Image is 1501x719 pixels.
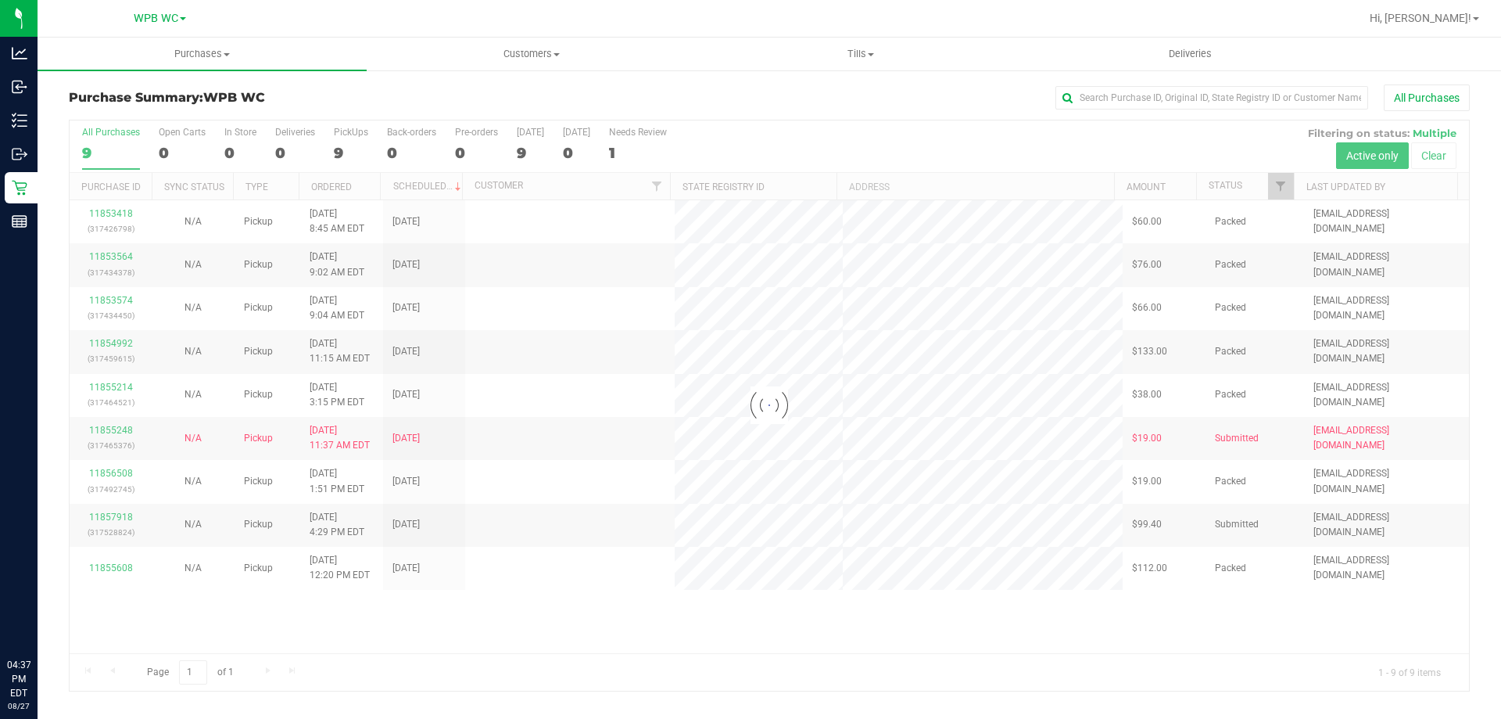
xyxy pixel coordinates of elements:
[7,658,30,700] p: 04:37 PM EDT
[1370,12,1471,24] span: Hi, [PERSON_NAME]!
[12,146,27,162] inline-svg: Outbound
[696,38,1025,70] a: Tills
[1384,84,1470,111] button: All Purchases
[12,180,27,196] inline-svg: Retail
[367,38,696,70] a: Customers
[12,79,27,95] inline-svg: Inbound
[7,700,30,712] p: 08/27
[203,90,265,105] span: WPB WC
[12,113,27,128] inline-svg: Inventory
[1026,38,1355,70] a: Deliveries
[12,45,27,61] inline-svg: Analytics
[1148,47,1233,61] span: Deliveries
[38,47,367,61] span: Purchases
[1055,86,1368,110] input: Search Purchase ID, Original ID, State Registry ID or Customer Name...
[697,47,1024,61] span: Tills
[367,47,695,61] span: Customers
[134,12,178,25] span: WPB WC
[46,591,65,610] iframe: Resource center unread badge
[38,38,367,70] a: Purchases
[69,91,536,105] h3: Purchase Summary:
[12,214,27,229] inline-svg: Reports
[16,594,63,641] iframe: Resource center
